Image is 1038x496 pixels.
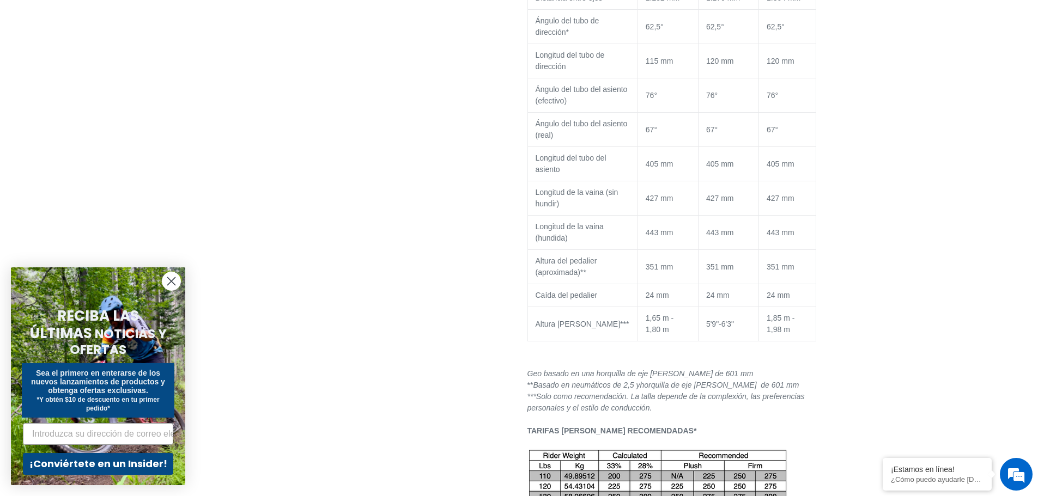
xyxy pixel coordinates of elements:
font: 1,65 m - 1,80 m [646,314,673,334]
font: 427 mm [646,194,673,203]
div: Navigation go back [12,60,28,76]
font: 24 mm [767,291,790,299]
font: 67° [646,125,657,134]
font: 115 mm [646,57,673,65]
font: RECIBA LAS ÚLTIMAS [29,306,139,342]
font: 351 mm [767,262,794,271]
font: ***Solo como recomendación. La talla depende de la complexión, las preferencias personales y el e... [527,392,805,412]
font: 443 mm [706,228,734,237]
font: Altura del pedalier (aproximada)** [536,256,597,277]
font: Longitud de la vaina (hundida) [536,222,604,242]
font: ° [775,91,779,100]
font: 5'9"-6'3" [706,320,734,328]
font: 1,85 m - 1,98 m [767,314,794,334]
font: Geo basado en una horquilla de eje [PERSON_NAME] de 601 mm [527,369,754,378]
div: Minimize live chat window [179,5,205,32]
font: Ángulo del tubo del asiento (efectivo) [536,85,628,105]
font: 443 mm [646,228,673,237]
font: 67° [767,125,778,134]
font: Longitud del tubo de dirección [536,51,605,71]
font: ¿Cómo puedo ayudarle [DATE]? [891,475,993,483]
font: 62,5 [767,22,781,31]
font: NOTICIAS Y OFERTAS [70,325,167,358]
span: We're online! [63,137,150,247]
font: 351 mm [646,262,673,271]
font: 76 [646,91,654,100]
font: 405 mm [767,160,794,168]
font: TARIFAS [PERSON_NAME] RECOMENDADAS* [527,426,697,435]
div: ¡Estamos en línea! [891,465,984,474]
font: ° [660,22,664,31]
img: d_696896380_company_1647369064580_696896380 [35,54,62,82]
font: 24 mm [646,291,669,299]
font: ° [654,91,657,100]
textarea: Type your message and hit 'Enter' [5,297,208,335]
button: Cerrar diálogo [162,272,181,291]
font: Basado en neumáticos de 2,5 y [533,381,640,389]
font: 24 mm [706,291,730,299]
font: 120 mm [706,57,734,65]
font: horquilla de eje [PERSON_NAME] de 601 mm [640,381,799,389]
font: 351 mm [706,262,734,271]
font: Caída del pedalier [536,291,598,299]
font: 405 mm [706,160,734,168]
font: 405 mm [646,160,673,168]
font: 62,5 [646,22,660,31]
font: *Y obtén $10 de descuento en tu primer pedido* [37,396,159,412]
font: 427 mm [767,194,794,203]
button: ¡Conviértete en un Insider! [23,453,173,475]
font: Sea el primero en enterarse de los nuevos lanzamientos de productos y obtenga ofertas exclusivas. [31,369,165,395]
font: Ángulo del tubo de dirección* [536,16,599,36]
font: ° [714,91,718,100]
p: ¿Cómo puedo ayudarle hoy? [891,475,984,483]
font: 443 mm [767,228,794,237]
font: ¡Estamos en línea! [891,465,955,474]
font: 120 mm [767,57,794,65]
font: ° [781,22,785,31]
font: Ángulo del tubo del asiento (real) [536,119,628,139]
font: Longitud de la vaina (sin hundir) [536,188,618,208]
font: 62,5 [706,22,721,31]
font: 76 [706,91,715,100]
font: Altura [PERSON_NAME]*** [536,320,629,328]
font: 76 [767,91,775,100]
div: Chat with us now [73,61,199,75]
font: 427 mm [706,194,734,203]
input: Introduzca su dirección de correo electrónico [23,423,173,445]
font: 67° [706,125,718,134]
font: Longitud del tubo del asiento [536,154,606,174]
font: ¡Conviértete en un Insider! [29,457,167,470]
font: ° [721,22,724,31]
